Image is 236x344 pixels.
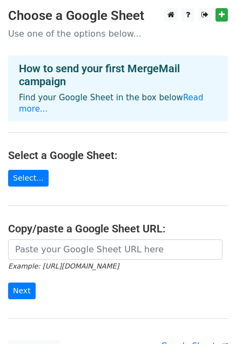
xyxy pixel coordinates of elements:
[8,8,228,24] h3: Choose a Google Sheet
[19,62,217,88] h4: How to send your first MergeMail campaign
[8,170,49,187] a: Select...
[8,149,228,162] h4: Select a Google Sheet:
[8,222,228,235] h4: Copy/paste a Google Sheet URL:
[19,93,204,114] a: Read more...
[8,239,222,260] input: Paste your Google Sheet URL here
[19,92,217,115] p: Find your Google Sheet in the box below
[8,28,228,39] p: Use one of the options below...
[8,262,119,270] small: Example: [URL][DOMAIN_NAME]
[8,283,36,299] input: Next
